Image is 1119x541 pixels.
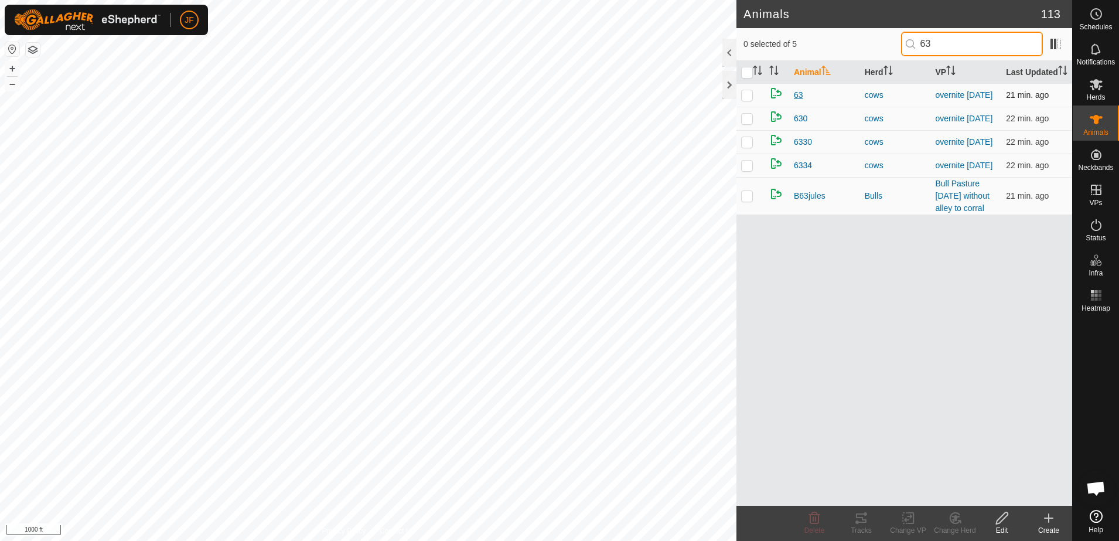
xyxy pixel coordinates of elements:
[1082,305,1110,312] span: Heatmap
[769,67,779,77] p-sorticon: Activate to sort
[743,7,1041,21] h2: Animals
[936,161,993,170] a: overnite [DATE]
[885,525,932,536] div: Change VP
[14,9,161,30] img: Gallagher Logo
[794,190,825,202] span: B63jules
[1083,129,1108,136] span: Animals
[865,89,926,101] div: cows
[936,90,993,100] a: overnite [DATE]
[1077,59,1115,66] span: Notifications
[789,61,860,84] th: Animal
[5,62,19,76] button: +
[838,525,885,536] div: Tracks
[5,42,19,56] button: Reset Map
[1006,90,1049,100] span: Sep 9, 2025, 10:06 AM
[26,43,40,57] button: Map Layers
[865,159,926,172] div: cows
[860,61,931,84] th: Herd
[978,525,1025,536] div: Edit
[769,133,783,147] img: returning on
[1041,5,1060,23] span: 113
[185,14,194,26] span: JF
[1006,137,1049,147] span: Sep 9, 2025, 10:06 AM
[1001,61,1072,84] th: Last Updated
[1006,161,1049,170] span: Sep 9, 2025, 10:06 AM
[5,77,19,91] button: –
[1025,525,1072,536] div: Create
[865,190,926,202] div: Bulls
[1073,505,1119,538] a: Help
[1006,191,1049,200] span: Sep 9, 2025, 10:07 AM
[936,137,993,147] a: overnite [DATE]
[794,136,812,148] span: 6330
[1086,94,1105,101] span: Herds
[931,61,1002,84] th: VP
[794,89,803,101] span: 63
[1006,114,1049,123] span: Sep 9, 2025, 10:06 AM
[1089,270,1103,277] span: Infra
[946,67,956,77] p-sorticon: Activate to sort
[1079,23,1112,30] span: Schedules
[865,136,926,148] div: cows
[932,525,978,536] div: Change Herd
[936,179,990,213] a: Bull Pasture [DATE] without alley to corral
[753,67,762,77] p-sorticon: Activate to sort
[865,113,926,125] div: cows
[322,526,366,536] a: Privacy Policy
[380,526,414,536] a: Contact Us
[1078,164,1113,171] span: Neckbands
[936,114,993,123] a: overnite [DATE]
[804,526,825,535] span: Delete
[794,159,812,172] span: 6334
[1086,234,1106,241] span: Status
[1079,471,1114,506] div: Open chat
[901,32,1043,56] input: Search (S)
[769,86,783,100] img: returning on
[769,110,783,124] img: returning on
[794,113,807,125] span: 630
[1058,67,1067,77] p-sorticon: Activate to sort
[1089,199,1102,206] span: VPs
[821,67,831,77] p-sorticon: Activate to sort
[769,156,783,171] img: returning on
[743,38,901,50] span: 0 selected of 5
[1089,526,1103,533] span: Help
[769,187,783,201] img: returning on
[883,67,893,77] p-sorticon: Activate to sort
